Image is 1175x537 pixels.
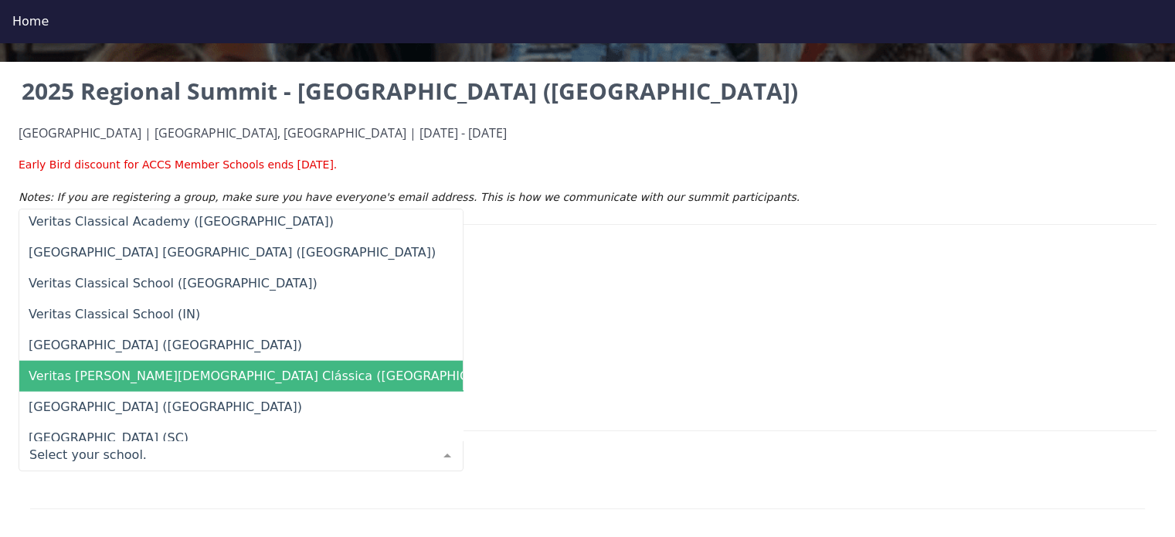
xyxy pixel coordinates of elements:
[25,447,432,463] input: Select your school.
[19,74,1156,108] h2: 2025 Regional Summit - [GEOGRAPHIC_DATA] ([GEOGRAPHIC_DATA])
[29,369,516,383] span: Veritas [PERSON_NAME][DEMOGRAPHIC_DATA] Clássica ([GEOGRAPHIC_DATA])
[19,191,800,203] em: Notes: If you are registering a group, make sure you have everyone's email address. This is how w...
[19,158,337,171] span: Early Bird discount for ACCS Member Schools ends [DATE].
[29,276,318,291] span: Veritas Classical School ([GEOGRAPHIC_DATA])
[29,214,334,229] span: Veritas Classical Academy ([GEOGRAPHIC_DATA])
[29,307,200,321] span: Veritas Classical School (IN)
[29,430,188,445] span: [GEOGRAPHIC_DATA] (SC)
[29,399,302,414] span: [GEOGRAPHIC_DATA] ([GEOGRAPHIC_DATA])
[29,245,436,260] span: [GEOGRAPHIC_DATA] [GEOGRAPHIC_DATA] ([GEOGRAPHIC_DATA])
[29,338,302,352] span: [GEOGRAPHIC_DATA] ([GEOGRAPHIC_DATA])
[12,12,1163,31] div: Home
[19,127,1156,141] h4: [GEOGRAPHIC_DATA] | [GEOGRAPHIC_DATA], [GEOGRAPHIC_DATA] | [DATE] - [DATE]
